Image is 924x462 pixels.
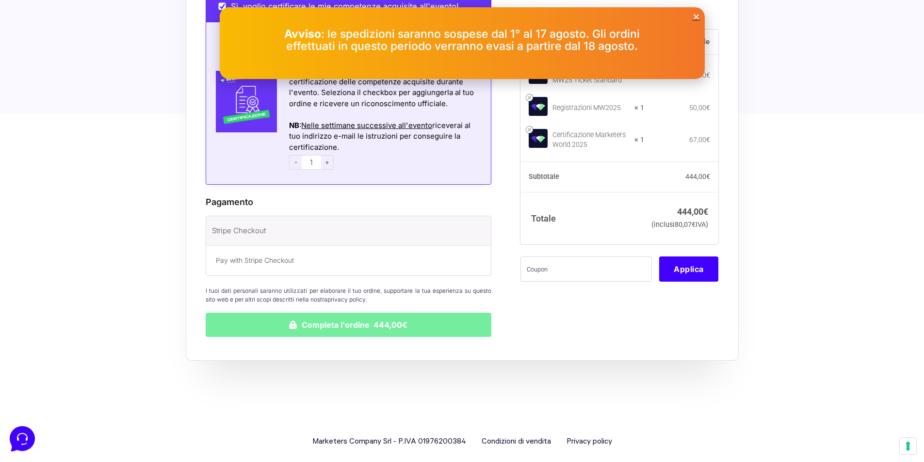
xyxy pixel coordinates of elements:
span: € [706,103,710,111]
div: : riceverai al tuo indirizzo e-mail le istruzioni per conseguire la certificazione. [289,120,479,153]
div: Migliora il tuo profilo professionale con la certificazione delle competenze acquisite durante l'... [289,65,479,109]
span: Inizia una conversazione [63,87,143,95]
bdi: 67,00 [689,135,710,143]
img: Certificazione-MW24-300x300-1.jpg [206,71,277,132]
bdi: 50,00 [689,103,710,111]
th: Subtotale [520,161,644,192]
button: Le tue preferenze relative al consenso per le tecnologie di tracciamento [900,438,916,454]
input: 1 [302,155,321,170]
span: 80,07 [675,221,696,229]
button: Aiuto [127,311,186,334]
button: Home [8,311,67,334]
a: Privacy policy [567,435,612,448]
div: Certificazione Marketers World 2025 [552,130,628,149]
span: Trova una risposta [16,120,76,128]
span: € [706,135,710,143]
strong: Avviso [284,27,321,41]
button: Inizia una conversazione [16,81,178,101]
bdi: 327,00 [685,71,710,79]
a: Close [693,13,700,20]
p: Pay with Stripe Checkout [216,255,482,266]
h3: Pagamento [206,195,492,208]
img: dark [16,54,35,74]
div: Azioni del messaggio [289,109,479,120]
iframe: Customerly Messenger Launcher [8,424,37,453]
h2: Ciao da Marketers 👋 [8,8,163,23]
img: dark [47,54,66,74]
span: + [321,155,334,170]
bdi: 444,00 [677,207,708,217]
p: Messaggi [84,325,110,334]
bdi: 444,00 [685,172,710,180]
a: Apri Centro Assistenza [103,120,178,128]
label: Stripe Checkout [212,223,458,238]
img: Certificazione Marketers World 2025 [529,129,548,148]
img: dark [31,54,50,74]
p: Aiuto [149,325,163,334]
img: Registrazioni MW2025 [529,97,548,116]
span: - [289,155,302,170]
span: € [692,221,696,229]
a: Condizioni di vendita [482,435,551,448]
span: Le tue conversazioni [16,39,82,47]
input: Coupon [520,256,652,281]
button: Applica [659,256,718,281]
span: € [706,172,710,180]
small: (inclusi IVA) [651,221,708,229]
strong: NB [289,121,299,130]
span: Sì, voglio certificare le mie competenze acquisite all'evento! [231,1,459,11]
a: privacy policy [327,296,365,303]
span: Nelle settimane successive all'evento [301,121,432,130]
strong: × 1 [634,135,644,144]
button: Completa l'ordine 444,00€ [206,313,492,337]
input: Sì, voglio certificare le mie competenze acquisite all'evento! [218,2,226,10]
span: Marketers Company Srl - P.IVA 01976200384 [312,435,466,448]
th: Totale [520,192,644,244]
p: Home [29,325,46,334]
input: Cerca un articolo... [22,141,159,151]
strong: × 1 [634,103,644,112]
button: Messaggi [67,311,127,334]
p: : le spedizioni saranno sospese dal 1° al 17 agosto. Gli ordini effettuati in questo periodo verr... [268,28,656,52]
div: Registrazioni MW2025 [552,103,628,112]
p: I tuoi dati personali saranno utilizzati per elaborare il tuo ordine, supportare la tua esperienz... [206,287,492,304]
span: € [703,207,708,217]
span: € [706,71,710,79]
